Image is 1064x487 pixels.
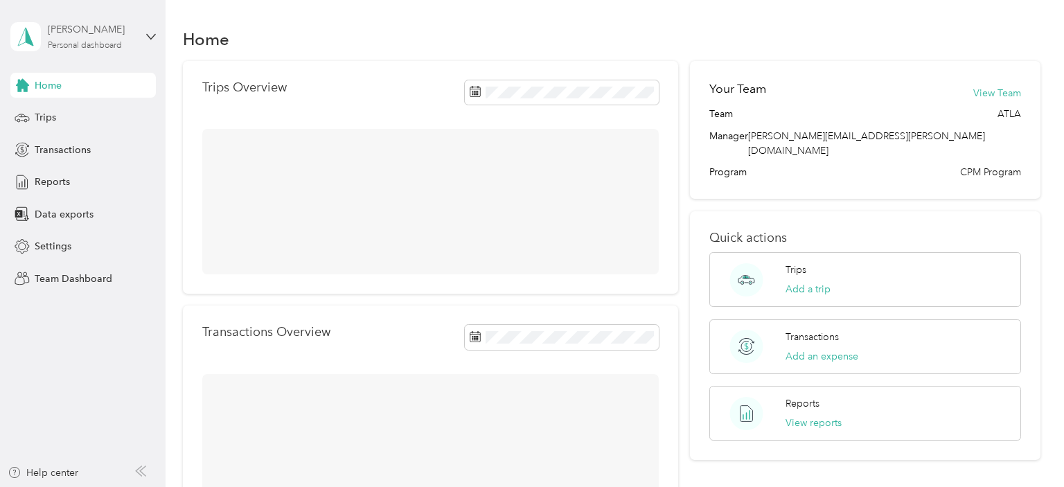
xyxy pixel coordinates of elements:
[786,330,839,344] p: Transactions
[748,130,985,157] span: [PERSON_NAME][EMAIL_ADDRESS][PERSON_NAME][DOMAIN_NAME]
[709,107,733,121] span: Team
[183,32,229,46] h1: Home
[709,80,766,98] h2: Your Team
[35,207,94,222] span: Data exports
[8,466,78,480] button: Help center
[786,349,858,364] button: Add an expense
[48,22,134,37] div: [PERSON_NAME]
[709,231,1020,245] p: Quick actions
[709,165,747,179] span: Program
[973,86,1021,100] button: View Team
[202,80,287,95] p: Trips Overview
[48,42,122,50] div: Personal dashboard
[35,272,112,286] span: Team Dashboard
[202,325,330,339] p: Transactions Overview
[986,409,1064,487] iframe: Everlance-gr Chat Button Frame
[35,78,62,93] span: Home
[997,107,1021,121] span: ATLA
[786,263,806,277] p: Trips
[35,110,56,125] span: Trips
[709,129,748,158] span: Manager
[786,416,842,430] button: View reports
[960,165,1021,179] span: CPM Program
[35,143,91,157] span: Transactions
[35,239,71,254] span: Settings
[786,282,831,296] button: Add a trip
[35,175,70,189] span: Reports
[786,396,819,411] p: Reports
